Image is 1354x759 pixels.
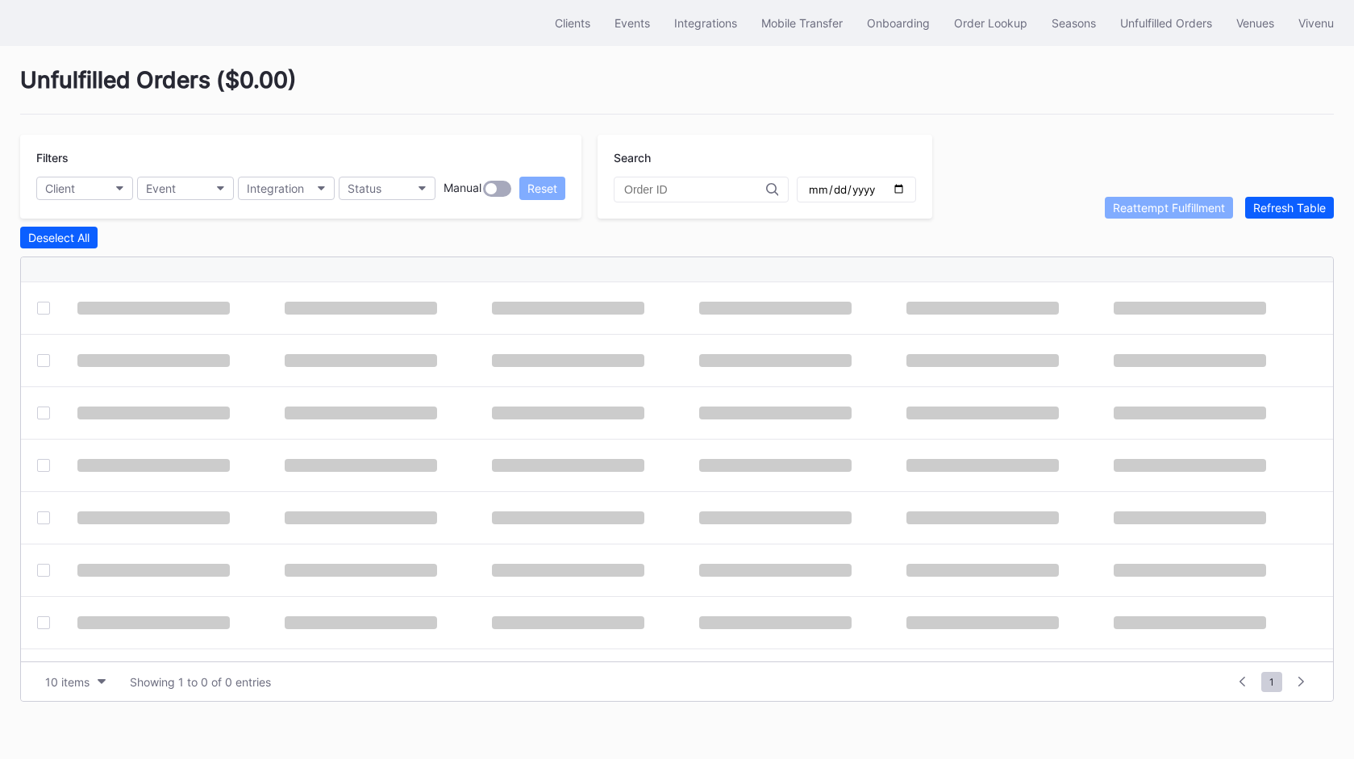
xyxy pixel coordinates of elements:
[28,231,90,244] div: Deselect All
[1236,16,1274,30] div: Venues
[1298,16,1334,30] div: Vivenu
[146,181,176,195] div: Event
[1039,8,1108,38] button: Seasons
[602,8,662,38] button: Events
[1253,201,1326,215] div: Refresh Table
[543,8,602,38] button: Clients
[20,66,1334,115] div: Unfulfilled Orders ( $0.00 )
[855,8,942,38] button: Onboarding
[624,183,766,196] input: Order ID
[942,8,1039,38] button: Order Lookup
[1105,197,1233,219] button: Reattempt Fulfillment
[1245,197,1334,219] button: Refresh Table
[954,16,1027,30] div: Order Lookup
[555,16,590,30] div: Clients
[1120,16,1212,30] div: Unfulfilled Orders
[348,181,381,195] div: Status
[662,8,749,38] button: Integrations
[36,151,565,165] div: Filters
[1261,672,1282,692] span: 1
[761,16,843,30] div: Mobile Transfer
[20,227,98,248] button: Deselect All
[1113,201,1225,215] div: Reattempt Fulfillment
[339,177,435,200] button: Status
[749,8,855,38] button: Mobile Transfer
[247,181,304,195] div: Integration
[137,177,234,200] button: Event
[45,675,90,689] div: 10 items
[1108,8,1224,38] button: Unfulfilled Orders
[1052,16,1096,30] div: Seasons
[37,671,114,693] button: 10 items
[867,16,930,30] div: Onboarding
[130,675,271,689] div: Showing 1 to 0 of 0 entries
[674,16,737,30] div: Integrations
[1224,8,1286,38] button: Venues
[444,181,481,197] div: Manual
[614,151,916,165] div: Search
[519,177,565,200] button: Reset
[238,177,335,200] button: Integration
[615,16,650,30] div: Events
[527,181,557,195] div: Reset
[45,181,75,195] div: Client
[1286,8,1346,38] button: Vivenu
[36,177,133,200] button: Client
